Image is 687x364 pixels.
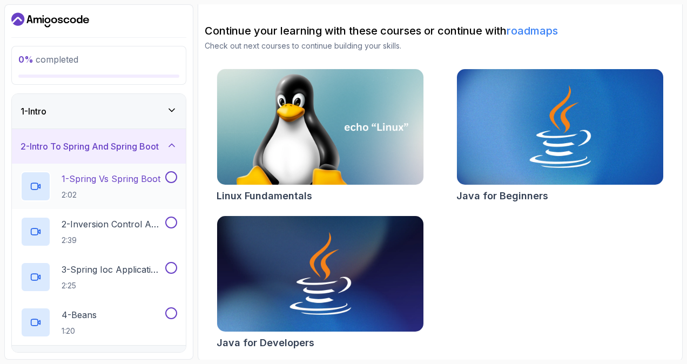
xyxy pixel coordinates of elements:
a: Linux Fundamentals cardLinux Fundamentals [217,69,424,204]
button: 1-Spring Vs Spring Boot2:02 [21,171,177,201]
p: 3 - Spring Ioc Application Context [62,263,163,276]
button: 1-Intro [12,94,186,129]
h2: Continue your learning with these courses or continue with [205,23,676,38]
h2: Java for Beginners [456,188,548,204]
button: 4-Beans1:20 [21,307,177,338]
p: 2 - Inversion Control And Dependency Injection [62,218,163,231]
p: 2:25 [62,280,163,291]
span: 0 % [18,54,33,65]
p: 2:02 [62,190,160,200]
a: Dashboard [11,11,89,29]
img: Linux Fundamentals card [217,69,423,185]
p: 2:39 [62,235,163,246]
p: 1:20 [62,326,97,336]
p: 4 - Beans [62,308,97,321]
button: 2-Inversion Control And Dependency Injection2:39 [21,217,177,247]
img: Java for Developers card [217,216,423,332]
p: Check out next courses to continue building your skills. [205,41,676,51]
p: 1 - Spring Vs Spring Boot [62,172,160,185]
h3: 2 - Intro To Spring And Spring Boot [21,140,159,153]
a: Java for Developers cardJava for Developers [217,215,424,350]
button: 2-Intro To Spring And Spring Boot [12,129,186,164]
h2: Linux Fundamentals [217,188,312,204]
a: Java for Beginners cardJava for Beginners [456,69,664,204]
button: 3-Spring Ioc Application Context2:25 [21,262,177,292]
h3: 1 - Intro [21,105,46,118]
span: completed [18,54,78,65]
img: Java for Beginners card [457,69,663,185]
a: roadmaps [507,24,558,37]
h2: Java for Developers [217,335,314,350]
